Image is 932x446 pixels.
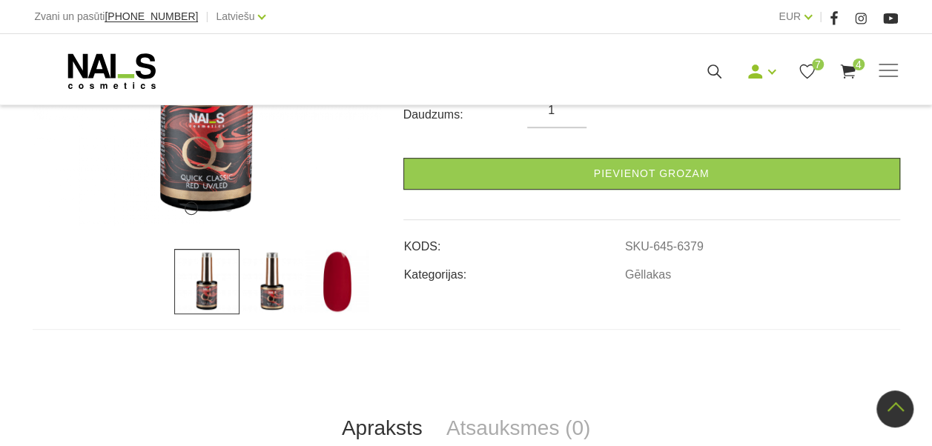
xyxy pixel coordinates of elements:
[185,202,198,215] button: 1 of 3
[853,59,865,70] span: 4
[403,227,624,256] td: KODS:
[105,11,198,22] a: [PHONE_NUMBER]
[239,249,305,314] img: ...
[216,7,254,25] a: Latviešu
[34,7,198,26] div: Zvani un pasūti
[625,240,704,253] a: SKU-645-6379
[225,204,232,212] button: 3 of 3
[779,7,801,25] a: EUR
[812,59,824,70] span: 7
[625,268,671,282] a: Gēllakas
[305,249,370,314] img: ...
[403,158,900,190] a: Pievienot grozam
[819,7,822,26] span: |
[798,62,816,81] a: 7
[839,62,857,81] a: 4
[105,10,198,22] span: [PHONE_NUMBER]
[205,7,208,26] span: |
[403,256,624,284] td: Kategorijas:
[206,204,214,212] button: 2 of 3
[174,249,239,314] img: ...
[403,103,528,127] div: Daudzums:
